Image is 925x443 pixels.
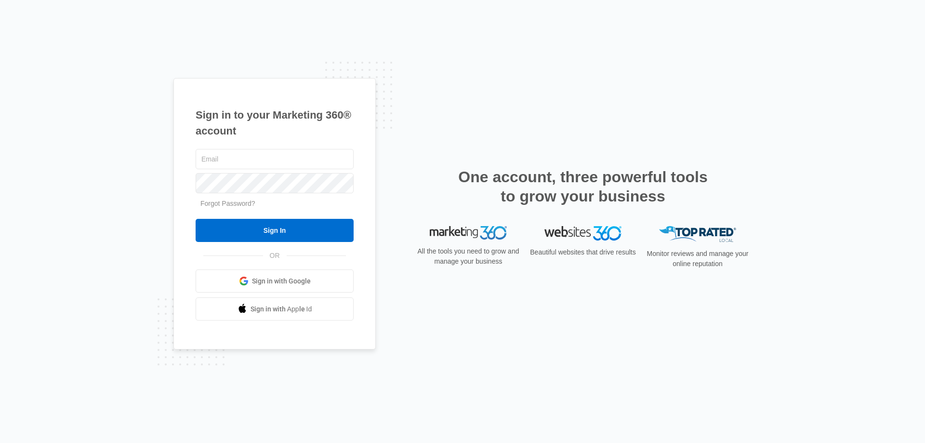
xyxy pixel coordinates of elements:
[251,304,312,314] span: Sign in with Apple Id
[252,276,311,286] span: Sign in with Google
[263,251,287,261] span: OR
[200,200,255,207] a: Forgot Password?
[644,249,752,269] p: Monitor reviews and manage your online reputation
[430,226,507,240] img: Marketing 360
[529,247,637,257] p: Beautiful websites that drive results
[196,269,354,293] a: Sign in with Google
[455,167,711,206] h2: One account, three powerful tools to grow your business
[196,297,354,321] a: Sign in with Apple Id
[196,149,354,169] input: Email
[544,226,621,240] img: Websites 360
[414,246,522,267] p: All the tools you need to grow and manage your business
[196,219,354,242] input: Sign In
[659,226,736,242] img: Top Rated Local
[196,107,354,139] h1: Sign in to your Marketing 360® account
